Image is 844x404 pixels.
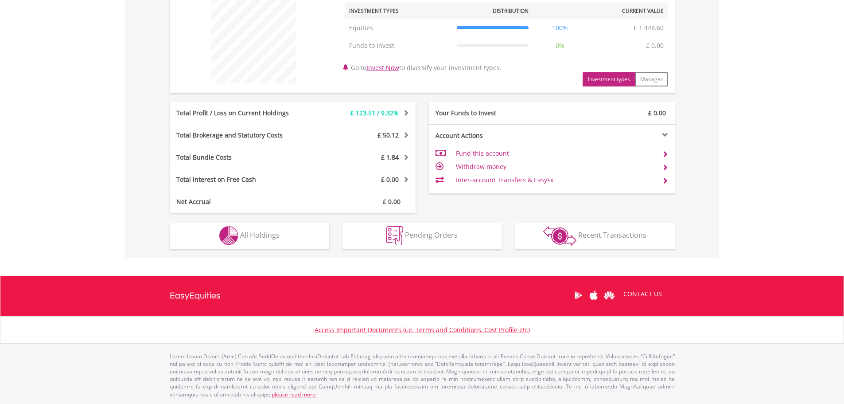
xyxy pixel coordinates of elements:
span: £ 50.12 [377,131,399,139]
td: Funds to Invest [345,37,452,55]
span: £ 123.51 / 9.32% [350,109,399,117]
img: holdings-wht.png [219,226,238,245]
p: Lorem Ipsum Dolors (Ame) Con a/e SeddOeiusmod tem InciDiduntut Lab Etd mag aliquaen admin veniamq... [170,353,675,398]
span: £ 1.84 [381,153,399,161]
div: Account Actions [429,131,552,140]
span: All Holdings [240,230,280,240]
a: EasyEquities [170,276,221,316]
span: £ 0.00 [648,109,666,117]
button: Manager [635,72,668,86]
td: £ 0.00 [642,37,668,55]
div: Total Profit / Loss on Current Holdings [170,109,313,118]
div: Total Brokerage and Statutory Costs [170,131,313,140]
a: Apple [586,282,602,309]
td: Fund this account [456,147,655,160]
button: Recent Transactions [515,223,675,249]
button: Pending Orders [342,223,502,249]
a: CONTACT US [617,282,668,306]
a: Access Important Documents (i.e. Terms and Conditions, Cost Profile etc) [315,326,530,334]
button: Investment types [583,72,635,86]
div: Total Interest on Free Cash [170,175,313,184]
span: £ 0.00 [381,175,399,184]
a: please read more: [272,391,317,398]
td: £ 1 448.60 [629,19,668,37]
img: pending_instructions-wht.png [386,226,403,245]
span: £ 0.00 [383,197,401,206]
div: Net Accrual [170,197,313,206]
span: Recent Transactions [578,230,646,240]
a: Google Play [571,282,586,309]
td: Equities [345,19,452,37]
div: Distribution [493,7,529,15]
th: Current Value [587,3,668,19]
span: Pending Orders [405,230,458,240]
a: Huawei [602,282,617,309]
img: transactions-zar-wht.png [543,226,576,246]
td: 100% [533,19,587,37]
th: Investment Types [345,3,452,19]
td: Withdraw money [456,160,655,173]
a: Invest Now [366,63,399,72]
td: Inter-account Transfers & EasyFx [456,173,655,187]
td: 0% [533,37,587,55]
div: Total Bundle Costs [170,153,313,162]
button: All Holdings [170,223,329,249]
div: Your Funds to Invest [429,109,552,118]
